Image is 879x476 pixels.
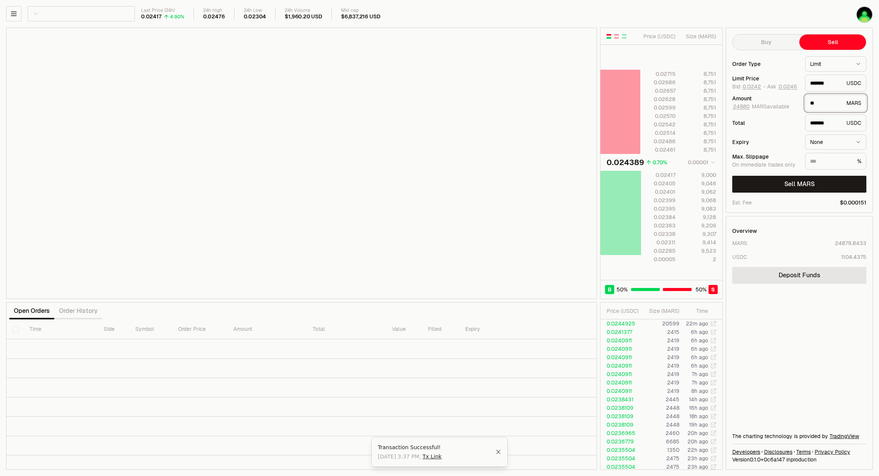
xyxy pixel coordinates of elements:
td: 2419 [641,361,680,370]
td: 0.0235504 [600,454,641,463]
td: 1350 [641,446,680,454]
time: 22h ago [687,447,708,453]
div: On immediate trades only [732,162,799,168]
button: 0.00001 [685,158,716,167]
time: 19h ago [689,421,708,428]
div: 9,062 [682,188,716,196]
button: None [805,134,866,150]
div: Overview [732,227,757,235]
div: Mkt cap [341,8,380,13]
div: USDC [805,115,866,131]
div: 24h High [203,8,225,13]
div: Amount [732,96,799,101]
div: Limit Price [732,76,799,81]
td: 0.0240911 [600,345,641,353]
th: Amount [227,319,307,339]
div: USDC [732,253,747,261]
button: Close [495,449,501,455]
time: 6h ago [691,354,708,361]
div: 8,751 [682,121,716,128]
a: Terms [796,448,811,456]
td: 0.0240911 [600,387,641,395]
td: 0.0235504 [600,446,641,454]
div: Est. Fee [732,199,752,206]
div: 0.02399 [641,196,676,204]
div: MARS [805,95,866,111]
div: 0.02405 [641,180,676,187]
div: 0.70% [653,159,667,166]
div: 9,307 [682,230,716,238]
div: 9,068 [682,196,716,204]
div: 0.02476 [203,13,225,20]
div: 0.02461 [641,146,676,154]
div: 0.00005 [641,255,676,263]
div: Max. Slippage [732,154,799,159]
time: 7h ago [692,379,708,386]
div: Size ( MARS ) [682,33,716,40]
div: 0.02686 [641,79,676,86]
a: Tx Link [423,453,442,460]
button: Show Buy and Sell Orders [606,33,612,39]
div: Order Type [732,61,799,67]
time: 6h ago [691,329,708,335]
th: Total [307,319,386,339]
time: 7h ago [692,371,708,378]
div: 9,046 [682,180,716,187]
div: 9,523 [682,247,716,255]
div: Size ( MARS ) [647,307,679,315]
span: [DATE] 3:37 PM , [378,453,442,460]
button: Show Buy Orders Only [621,33,627,39]
div: $6,837,216 USD [341,13,380,20]
td: 6685 [641,437,680,446]
span: MARS available [732,103,789,110]
td: 2419 [641,378,680,387]
div: 0.02715 [641,70,676,78]
a: Privacy Policy [815,448,850,456]
td: 2419 [641,345,680,353]
div: 0.024389 [607,157,644,168]
a: TradingView [830,433,859,440]
td: 2445 [641,395,680,404]
div: 8,751 [682,129,716,137]
td: 0.0240911 [600,361,641,370]
button: 0.0242 [742,83,762,90]
td: 0.0238431 [600,395,641,404]
div: 8,751 [682,104,716,111]
div: 8,751 [682,87,716,95]
button: Open Orders [9,303,54,319]
th: Symbol [129,319,172,339]
span: 0c6a147ce076fad793407a29af78efb4487d8be7 [764,456,785,463]
td: 0.0244925 [600,319,641,328]
td: 0.0236965 [600,429,641,437]
div: Version 0.1.0 + in production [732,456,866,463]
div: Expiry [732,139,799,145]
div: 1104.4375 [841,253,866,261]
a: Disclosures [764,448,792,456]
td: 2419 [641,353,680,361]
time: 6h ago [691,345,708,352]
td: 2448 [641,412,680,420]
div: 0.02514 [641,129,676,137]
button: Limit [805,56,866,72]
div: 0.02401 [641,188,676,196]
span: 50 % [695,286,707,293]
div: 9,000 [682,171,716,179]
span: B [608,286,612,293]
time: 23h ago [687,463,708,470]
div: 24h Volume [285,8,322,13]
td: 2448 [641,420,680,429]
th: Order Price [172,319,227,339]
div: 8,751 [682,70,716,78]
div: 0.02628 [641,95,676,103]
td: 2419 [641,370,680,378]
th: Value [386,319,422,339]
div: Price ( USDC ) [607,307,641,315]
td: 0.0235504 [600,463,641,471]
time: 16h ago [689,404,708,411]
time: 18h ago [689,413,708,420]
time: 20h ago [687,438,708,445]
div: 0.02363 [641,222,676,229]
div: 0.02304 [244,13,266,20]
div: 24h Low [244,8,266,13]
button: Sell [799,34,866,50]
